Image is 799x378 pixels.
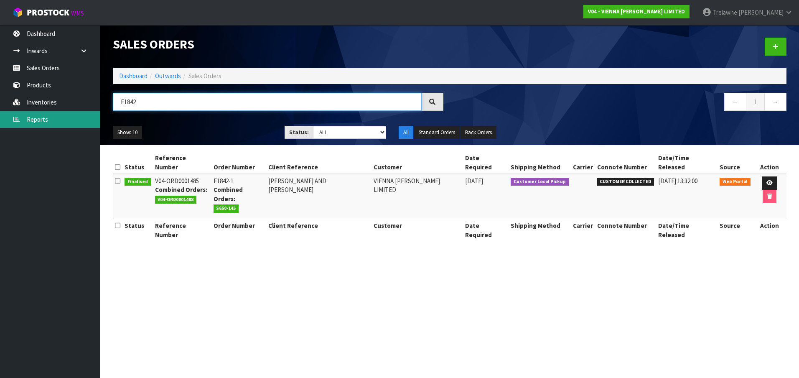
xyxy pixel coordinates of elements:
a: Dashboard [119,72,148,80]
input: Search sales orders [113,93,422,111]
th: Reference Number [153,151,211,174]
button: Show: 10 [113,126,142,139]
a: → [764,93,786,111]
span: V04-ORD0001488 [155,196,197,204]
th: Date/Time Released [656,219,718,241]
h1: Sales Orders [113,38,443,51]
button: All [399,126,413,139]
a: ← [724,93,746,111]
span: [DATE] [465,177,483,185]
img: cube-alt.png [13,7,23,18]
th: Client Reference [266,151,372,174]
th: Connote Number [595,151,657,174]
th: Client Reference [266,219,372,241]
th: Date Required [463,219,509,241]
th: Connote Number [595,219,657,241]
td: E1842-1 [211,174,267,219]
th: Date Required [463,151,509,174]
th: Action [753,151,786,174]
strong: V04 - VIENNA [PERSON_NAME] LIMITED [588,8,685,15]
th: Reference Number [153,219,211,241]
button: Standard Orders [414,126,460,139]
a: 1 [746,93,765,111]
th: Status [122,151,153,174]
strong: Combined Orders: [155,186,207,194]
td: VIENNA [PERSON_NAME] LIMITED [372,174,463,219]
span: [DATE] 13:32:00 [658,177,697,185]
span: CUSTOMER COLLECTED [597,178,654,186]
th: Carrier [571,151,595,174]
strong: Combined Orders: [214,186,243,202]
td: V04-ORD0001485 [153,174,211,219]
span: Customer Local Pickup [511,178,569,186]
th: Shipping Method [509,151,571,174]
th: Shipping Method [509,219,571,241]
span: Sales Orders [188,72,221,80]
span: Web Portal [720,178,751,186]
span: ProStock [27,7,69,18]
th: Action [753,219,786,241]
th: Order Number [211,219,267,241]
th: Date/Time Released [656,151,718,174]
th: Customer [372,219,463,241]
a: Outwards [155,72,181,80]
button: Back Orders [461,126,496,139]
td: [PERSON_NAME] AND [PERSON_NAME] [266,174,372,219]
span: S650-145 [214,204,239,213]
span: Finalised [125,178,151,186]
span: Trelawne [713,8,737,16]
th: Source [718,151,753,174]
th: Source [718,219,753,241]
small: WMS [71,9,84,17]
nav: Page navigation [456,93,786,113]
th: Carrier [571,219,595,241]
th: Order Number [211,151,267,174]
strong: Status: [289,129,309,136]
th: Status [122,219,153,241]
th: Customer [372,151,463,174]
span: [PERSON_NAME] [738,8,784,16]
